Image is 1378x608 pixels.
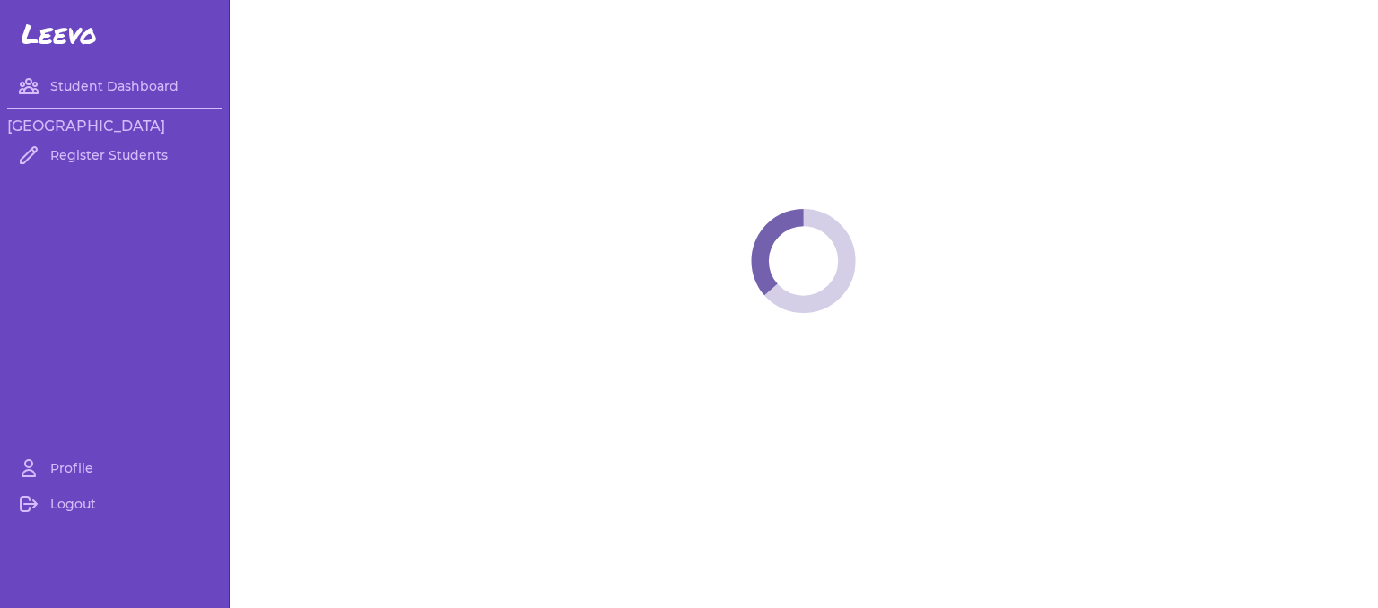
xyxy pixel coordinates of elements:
[22,18,97,50] span: Leevo
[7,450,222,486] a: Profile
[7,486,222,522] a: Logout
[7,137,222,173] a: Register Students
[7,68,222,104] a: Student Dashboard
[7,116,222,137] h3: [GEOGRAPHIC_DATA]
